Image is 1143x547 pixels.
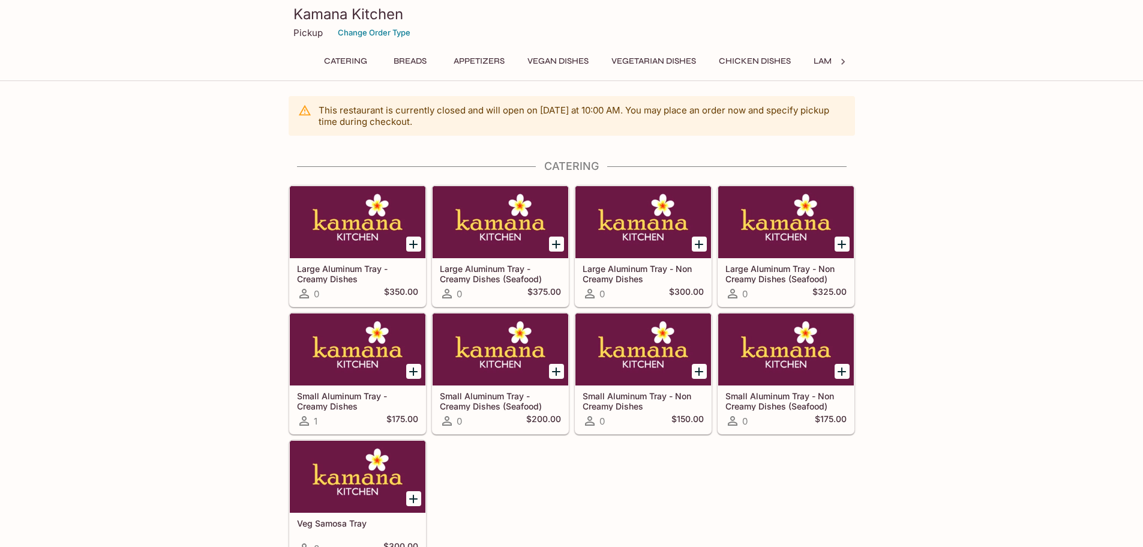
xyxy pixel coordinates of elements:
button: Vegan Dishes [521,53,595,70]
div: Small Aluminum Tray - Creamy Dishes [290,313,425,385]
div: Large Aluminum Tray - Non Creamy Dishes [575,186,711,258]
button: Change Order Type [332,23,416,42]
button: Breads [383,53,437,70]
button: Vegetarian Dishes [605,53,703,70]
h5: $200.00 [526,414,561,428]
a: Small Aluminum Tray - Creamy Dishes1$175.00 [289,313,426,434]
button: Add Small Aluminum Tray - Creamy Dishes (Seafood) [549,364,564,379]
div: Large Aluminum Tray - Non Creamy Dishes (Seafood) [718,186,854,258]
button: Add Small Aluminum Tray - Creamy Dishes [406,364,421,379]
div: Large Aluminum Tray - Creamy Dishes (Seafood) [433,186,568,258]
h5: $350.00 [384,286,418,301]
h5: $175.00 [386,414,418,428]
a: Small Aluminum Tray - Non Creamy Dishes0$150.00 [575,313,712,434]
span: 0 [599,416,605,427]
span: 0 [742,288,748,300]
h5: $175.00 [815,414,847,428]
button: Add Veg Samosa Tray [406,491,421,506]
span: 0 [457,288,462,300]
h3: Kamana Kitchen [293,5,850,23]
button: Add Large Aluminum Tray - Non Creamy Dishes [692,237,707,252]
button: Lamb Dishes [807,53,875,70]
div: Small Aluminum Tray - Creamy Dishes (Seafood) [433,313,568,385]
a: Small Aluminum Tray - Non Creamy Dishes (Seafood)0$175.00 [718,313,854,434]
button: Add Large Aluminum Tray - Creamy Dishes (Seafood) [549,237,564,252]
h5: $325.00 [812,286,847,301]
a: Large Aluminum Tray - Creamy Dishes (Seafood)0$375.00 [432,186,569,307]
a: Large Aluminum Tray - Non Creamy Dishes0$300.00 [575,186,712,307]
h5: Large Aluminum Tray - Non Creamy Dishes [583,264,704,283]
div: Small Aluminum Tray - Non Creamy Dishes (Seafood) [718,313,854,385]
span: 0 [742,416,748,427]
a: Large Aluminum Tray - Non Creamy Dishes (Seafood)0$325.00 [718,186,854,307]
span: 1 [314,416,317,427]
h5: Veg Samosa Tray [297,518,418,528]
button: Add Small Aluminum Tray - Non Creamy Dishes [692,364,707,379]
h5: Small Aluminum Tray - Non Creamy Dishes (Seafood) [725,391,847,411]
h5: Small Aluminum Tray - Creamy Dishes (Seafood) [440,391,561,411]
button: Appetizers [447,53,511,70]
h5: $375.00 [527,286,561,301]
span: 0 [457,416,462,427]
div: Large Aluminum Tray - Creamy Dishes [290,186,425,258]
span: 0 [599,288,605,300]
div: Small Aluminum Tray - Non Creamy Dishes [575,313,711,385]
h5: Small Aluminum Tray - Non Creamy Dishes [583,391,704,411]
p: Pickup [293,27,323,38]
h4: Catering [289,160,855,173]
h5: Large Aluminum Tray - Non Creamy Dishes (Seafood) [725,264,847,283]
button: Chicken Dishes [712,53,797,70]
h5: Small Aluminum Tray - Creamy Dishes [297,391,418,411]
a: Small Aluminum Tray - Creamy Dishes (Seafood)0$200.00 [432,313,569,434]
h5: $300.00 [669,286,704,301]
h5: $150.00 [671,414,704,428]
p: This restaurant is currently closed and will open on [DATE] at 10:00 AM . You may place an order ... [319,104,845,127]
h5: Large Aluminum Tray - Creamy Dishes (Seafood) [440,264,561,283]
h5: Large Aluminum Tray - Creamy Dishes [297,264,418,283]
button: Add Small Aluminum Tray - Non Creamy Dishes (Seafood) [835,364,850,379]
button: Add Large Aluminum Tray - Creamy Dishes [406,237,421,252]
a: Large Aluminum Tray - Creamy Dishes0$350.00 [289,186,426,307]
button: Catering [317,53,374,70]
div: Veg Samosa Tray [290,441,425,513]
button: Add Large Aluminum Tray - Non Creamy Dishes (Seafood) [835,237,850,252]
span: 0 [314,288,319,300]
